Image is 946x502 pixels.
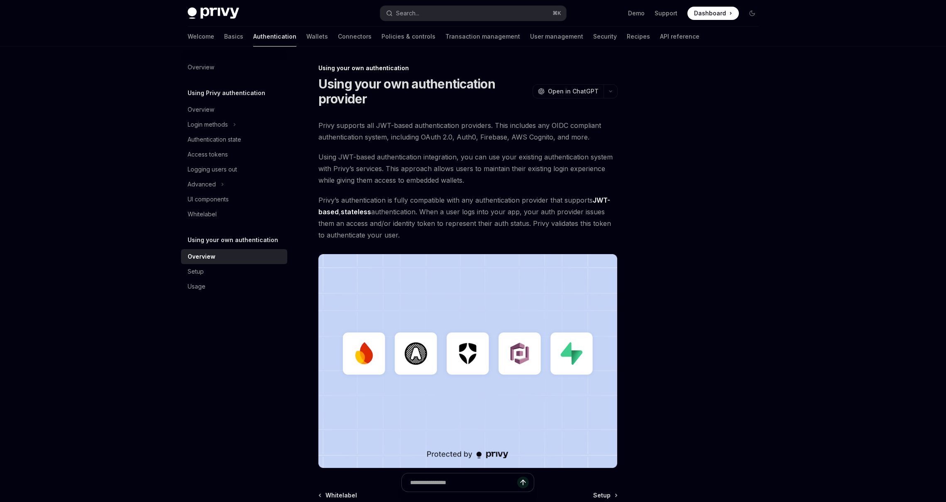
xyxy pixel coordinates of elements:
div: UI components [188,194,229,204]
div: Search... [396,8,419,18]
a: Security [593,27,617,47]
a: Overview [181,60,287,75]
a: Whitelabel [181,207,287,222]
a: Overview [181,102,287,117]
a: Connectors [338,27,372,47]
a: User management [530,27,583,47]
span: Dashboard [694,9,726,17]
a: UI components [181,192,287,207]
a: Authentication [253,27,296,47]
div: Whitelabel [188,209,217,219]
h5: Using Privy authentication [188,88,265,98]
span: Using JWT-based authentication integration, you can use your existing authentication system with ... [318,151,618,186]
a: Basics [224,27,243,47]
a: Welcome [188,27,214,47]
div: Authentication state [188,135,241,144]
div: Login methods [188,120,228,130]
a: Usage [181,279,287,294]
img: dark logo [188,7,239,19]
div: Advanced [188,179,216,189]
span: Open in ChatGPT [548,87,599,96]
a: Authentication state [181,132,287,147]
button: Search...⌘K [380,6,566,21]
img: JWT-based auth splash [318,254,618,468]
button: Send message [517,477,529,488]
h5: Using your own authentication [188,235,278,245]
a: Demo [628,9,645,17]
div: Using your own authentication [318,64,618,72]
h1: Using your own authentication provider [318,76,529,106]
div: Logging users out [188,164,237,174]
a: Transaction management [445,27,520,47]
a: Access tokens [181,147,287,162]
button: Open in ChatGPT [533,84,604,98]
a: Overview [181,249,287,264]
button: Toggle dark mode [746,7,759,20]
div: Overview [188,105,214,115]
a: Dashboard [687,7,739,20]
div: Setup [188,267,204,277]
a: Policies & controls [381,27,435,47]
a: stateless [341,208,371,216]
a: Support [655,9,677,17]
a: Wallets [306,27,328,47]
a: Setup [181,264,287,279]
div: Usage [188,282,205,291]
span: Privy supports all JWT-based authentication providers. This includes any OIDC compliant authentic... [318,120,618,143]
a: API reference [660,27,699,47]
div: Overview [188,62,214,72]
div: Access tokens [188,149,228,159]
span: Privy’s authentication is fully compatible with any authentication provider that supports , authe... [318,194,618,241]
a: Logging users out [181,162,287,177]
a: Recipes [627,27,650,47]
span: ⌘ K [552,10,561,17]
div: Overview [188,252,215,262]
